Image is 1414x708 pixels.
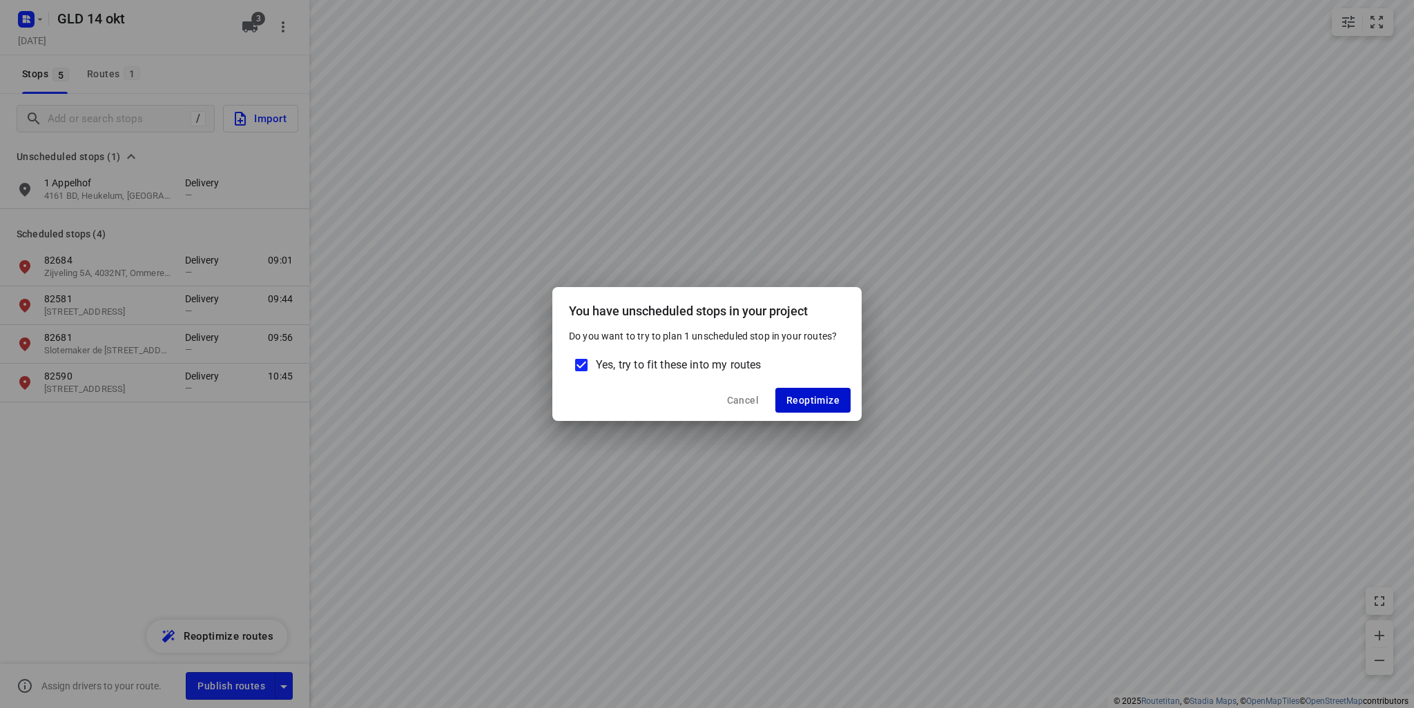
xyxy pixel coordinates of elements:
[569,331,837,342] span: Do you want to try to plan 1 unscheduled stop in your routes?
[552,287,862,329] div: You have unscheduled stops in your project
[775,388,851,413] button: Reoptimize
[727,395,759,406] span: Cancel
[596,357,761,373] span: Yes, try to fit these into my routes
[716,388,770,413] button: Cancel
[786,395,840,406] span: Reoptimize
